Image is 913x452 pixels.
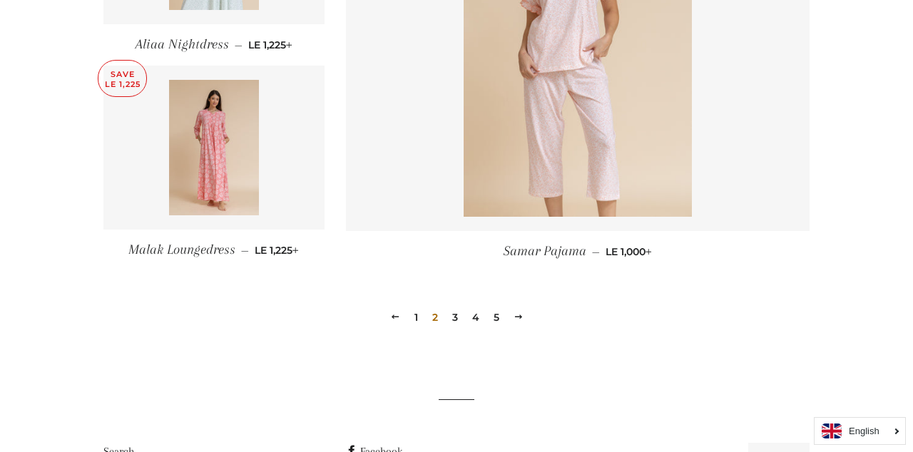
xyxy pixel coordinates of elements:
[346,231,810,272] a: Samar Pajama — LE 1,000
[504,243,586,259] span: Samar Pajama
[606,245,652,258] span: LE 1,000
[466,307,485,328] a: 4
[849,426,879,436] i: English
[98,61,146,97] p: Save LE 1,225
[488,307,505,328] a: 5
[103,230,325,270] a: Malak Loungedress — LE 1,225
[822,423,898,438] a: English
[427,307,444,328] span: 2
[235,38,243,51] span: —
[409,307,424,328] a: 1
[255,244,299,257] span: LE 1,225
[136,36,229,52] span: Aliaa Nightdress
[447,307,464,328] a: 3
[248,38,292,51] span: LE 1,225
[128,242,235,257] span: Malak Loungedress
[592,245,600,258] span: —
[103,24,325,65] a: Aliaa Nightdress — LE 1,225
[241,244,249,257] span: —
